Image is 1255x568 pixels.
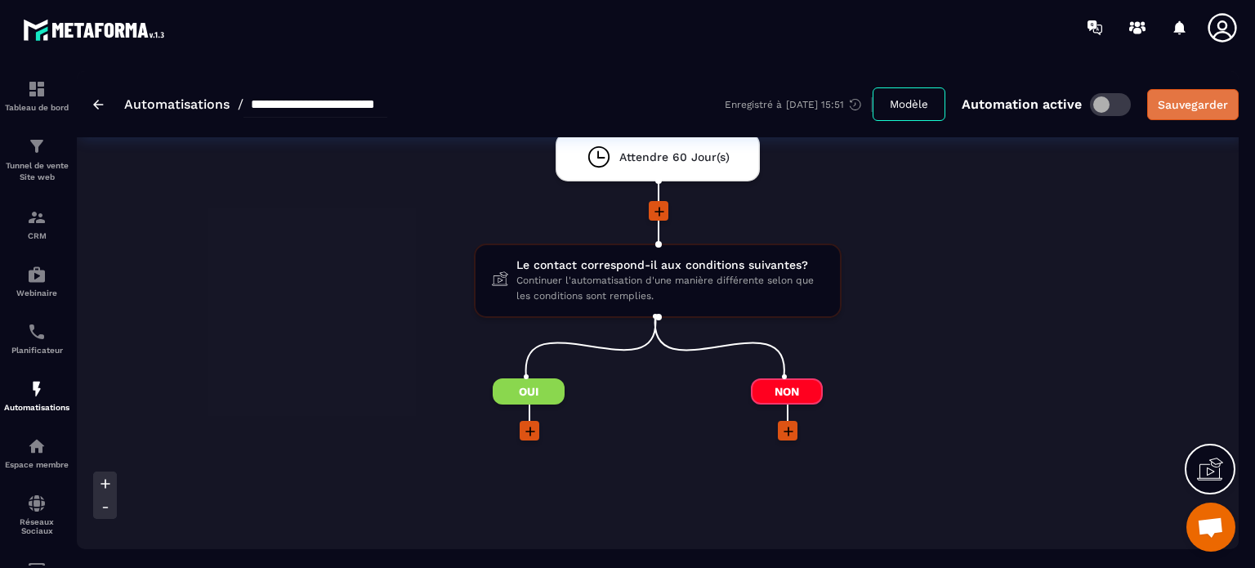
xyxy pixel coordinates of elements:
[27,136,47,156] img: formation
[23,15,170,45] img: logo
[619,150,730,165] span: Attendre 60 Jour(s)
[4,460,69,469] p: Espace membre
[27,208,47,227] img: formation
[4,253,69,310] a: automationsautomationsWebinaire
[751,378,823,405] span: Non
[124,96,230,112] a: Automatisations
[4,367,69,424] a: automationsautomationsAutomatisations
[238,96,243,112] span: /
[4,67,69,124] a: formationformationTableau de bord
[516,273,824,304] span: Continuer l'automatisation d'une manière différente selon que les conditions sont remplies.
[725,97,873,112] div: Enregistré à
[27,494,47,513] img: social-network
[1186,503,1235,552] div: Ouvrir le chat
[27,265,47,284] img: automations
[93,100,104,110] img: arrow
[493,378,565,405] span: Oui
[516,257,824,273] span: Le contact correspond-il aux conditions suivantes?
[27,436,47,456] img: automations
[1158,96,1228,113] div: Sauvegarder
[4,195,69,253] a: formationformationCRM
[962,96,1082,112] p: Automation active
[4,160,69,183] p: Tunnel de vente Site web
[27,379,47,399] img: automations
[4,288,69,297] p: Webinaire
[1147,89,1239,120] button: Sauvegarder
[4,124,69,195] a: formationformationTunnel de vente Site web
[27,79,47,99] img: formation
[4,346,69,355] p: Planificateur
[27,322,47,342] img: scheduler
[4,424,69,481] a: automationsautomationsEspace membre
[786,99,844,110] p: [DATE] 15:51
[4,481,69,548] a: social-networksocial-networkRéseaux Sociaux
[4,310,69,367] a: schedulerschedulerPlanificateur
[4,403,69,412] p: Automatisations
[4,231,69,240] p: CRM
[4,517,69,535] p: Réseaux Sociaux
[873,87,945,121] button: Modèle
[4,103,69,112] p: Tableau de bord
